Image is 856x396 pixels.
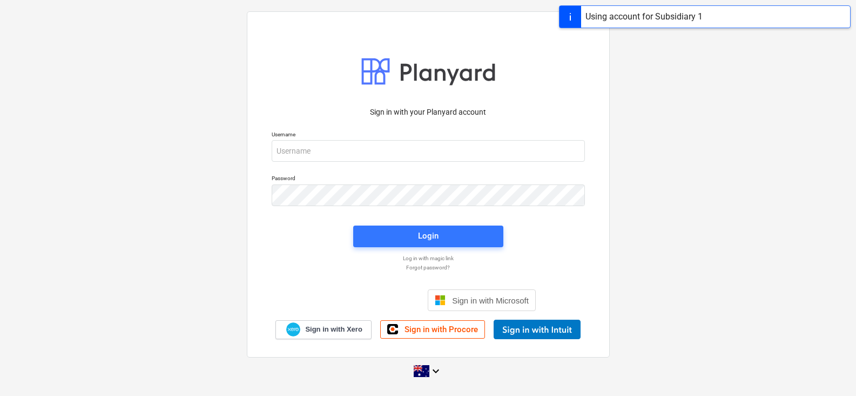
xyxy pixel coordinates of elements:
[266,255,590,262] a: Log in with magic link
[435,295,446,306] img: Microsoft logo
[405,325,478,334] span: Sign in with Procore
[429,365,442,378] i: keyboard_arrow_down
[272,107,585,118] p: Sign in with your Planyard account
[286,322,300,337] img: Xero logo
[585,10,703,23] div: Using account for Subsidiary 1
[275,320,372,339] a: Sign in with Xero
[452,296,529,305] span: Sign in with Microsoft
[315,288,424,312] iframe: Sign in with Google Button
[272,175,585,184] p: Password
[266,264,590,271] a: Forgot password?
[380,320,485,339] a: Sign in with Procore
[272,140,585,162] input: Username
[272,131,585,140] p: Username
[305,325,362,334] span: Sign in with Xero
[353,226,503,247] button: Login
[418,229,439,243] div: Login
